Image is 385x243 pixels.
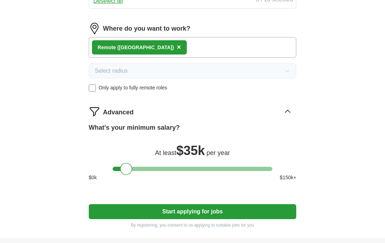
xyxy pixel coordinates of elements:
span: $ 0 k [89,174,97,181]
p: By registering, you consent to us applying to suitable jobs for you [89,222,296,228]
img: filter [89,106,100,117]
div: Remote ([GEOGRAPHIC_DATA]) [98,44,174,51]
span: $ 35k [176,143,205,158]
span: $ 150 k+ [280,174,296,181]
label: Where do you want to work? [103,24,190,33]
input: Only apply to fully remote roles [89,84,96,92]
label: What's your minimum salary? [89,123,180,133]
img: location.png [89,23,100,34]
button: Start applying for jobs [89,204,296,219]
span: × [177,43,181,51]
span: Select radius [95,67,128,75]
span: At least [155,149,176,156]
span: Only apply to fully remote roles [99,84,167,92]
span: per year [206,149,230,156]
button: Select radius [89,63,296,78]
button: × [177,42,181,53]
span: Advanced [103,108,134,117]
